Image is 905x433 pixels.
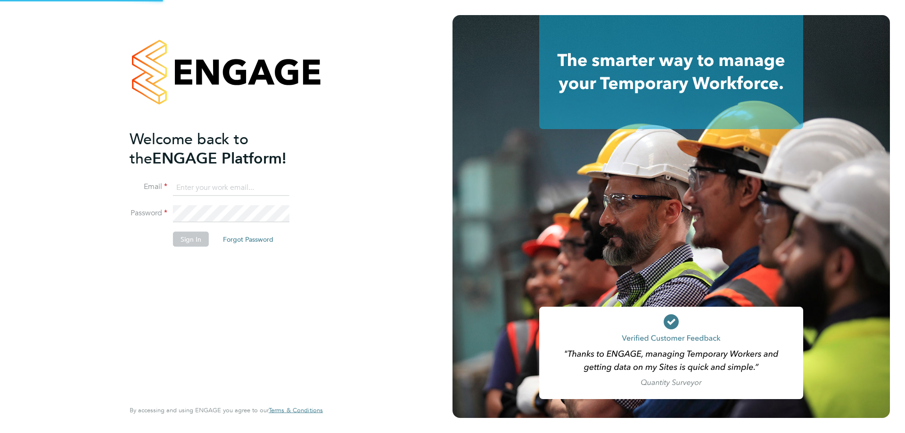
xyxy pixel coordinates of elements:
span: By accessing and using ENGAGE you agree to our [130,406,323,414]
a: Terms & Conditions [269,407,323,414]
button: Sign In [173,232,209,247]
span: Welcome back to the [130,130,248,167]
input: Enter your work email... [173,179,289,196]
h2: ENGAGE Platform! [130,129,313,168]
label: Password [130,208,167,218]
label: Email [130,182,167,192]
button: Forgot Password [215,232,281,247]
span: Terms & Conditions [269,406,323,414]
